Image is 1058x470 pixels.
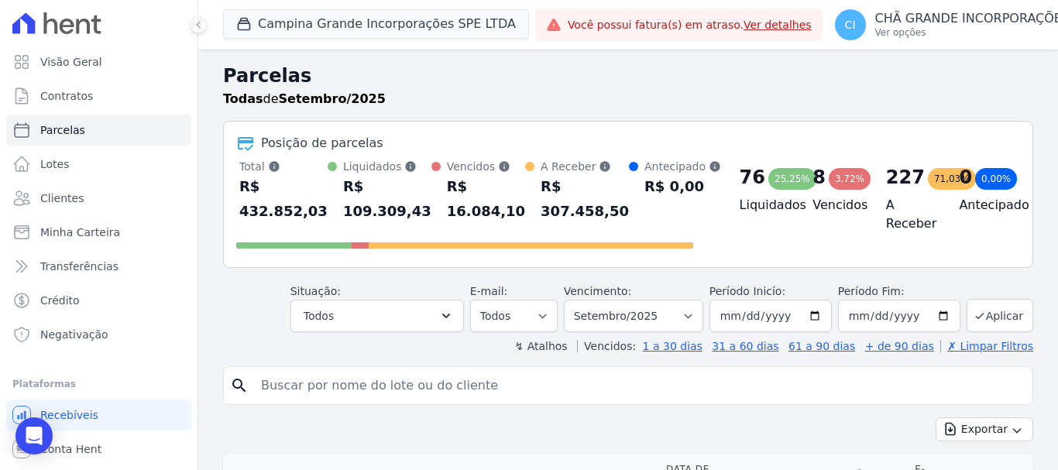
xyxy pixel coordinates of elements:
[740,196,788,214] h4: Liquidados
[40,156,70,172] span: Lotes
[40,259,119,274] span: Transferências
[239,159,328,174] div: Total
[886,165,925,190] div: 227
[541,174,629,224] div: R$ 307.458,50
[940,340,1033,352] a: ✗ Limpar Filtros
[223,62,1033,90] h2: Parcelas
[40,293,80,308] span: Crédito
[40,407,98,423] span: Recebíveis
[6,434,191,465] a: Conta Hent
[975,168,1017,190] div: 0,00%
[6,81,191,111] a: Contratos
[6,285,191,316] a: Crédito
[568,17,812,33] span: Você possui fatura(s) em atraso.
[261,134,383,153] div: Posição de parcelas
[40,225,120,240] span: Minha Carteira
[768,168,816,190] div: 25,25%
[6,251,191,282] a: Transferências
[343,159,431,174] div: Liquidados
[40,122,85,138] span: Parcelas
[223,9,529,39] button: Campina Grande Incorporações SPE LTDA
[40,327,108,342] span: Negativação
[223,91,263,106] strong: Todas
[15,417,53,455] div: Open Intercom Messenger
[959,196,1008,214] h4: Antecipado
[812,165,826,190] div: 8
[343,174,431,224] div: R$ 109.309,43
[6,149,191,180] a: Lotes
[564,285,631,297] label: Vencimento:
[838,283,960,300] label: Período Fim:
[12,375,185,393] div: Plataformas
[252,370,1026,401] input: Buscar por nome do lote ou do cliente
[447,174,525,224] div: R$ 16.084,10
[230,376,249,395] i: search
[40,441,101,457] span: Conta Hent
[959,165,972,190] div: 0
[279,91,386,106] strong: Setembro/2025
[709,285,785,297] label: Período Inicío:
[845,19,856,30] span: CI
[812,196,861,214] h4: Vencidos
[744,19,812,31] a: Ver detalhes
[6,217,191,248] a: Minha Carteira
[6,115,191,146] a: Parcelas
[577,340,636,352] label: Vencidos:
[643,340,702,352] a: 1 a 30 dias
[712,340,778,352] a: 31 a 60 dias
[541,159,629,174] div: A Receber
[788,340,855,352] a: 61 a 90 dias
[829,168,871,190] div: 3,72%
[470,285,508,297] label: E-mail:
[886,196,935,233] h4: A Receber
[223,90,386,108] p: de
[40,54,102,70] span: Visão Geral
[40,190,84,206] span: Clientes
[967,299,1033,332] button: Aplicar
[6,400,191,431] a: Recebíveis
[447,159,525,174] div: Vencidos
[644,174,721,199] div: R$ 0,00
[6,183,191,214] a: Clientes
[304,307,334,325] span: Todos
[40,88,93,104] span: Contratos
[290,285,341,297] label: Situação:
[290,300,464,332] button: Todos
[936,417,1033,441] button: Exportar
[928,168,976,190] div: 71,03%
[644,159,721,174] div: Antecipado
[865,340,934,352] a: + de 90 dias
[740,165,765,190] div: 76
[239,174,328,224] div: R$ 432.852,03
[514,340,567,352] label: ↯ Atalhos
[6,46,191,77] a: Visão Geral
[6,319,191,350] a: Negativação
